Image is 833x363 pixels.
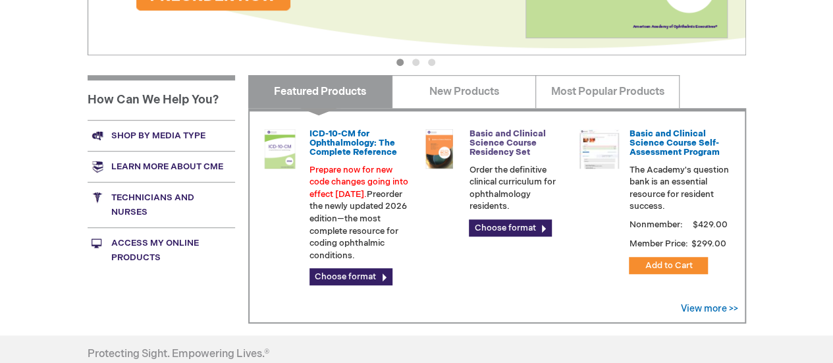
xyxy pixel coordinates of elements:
h1: How Can We Help You? [88,75,235,120]
h4: Protecting Sight. Empowering Lives.® [88,349,269,360]
span: Add to Cart [645,260,692,271]
a: Choose format [309,268,392,285]
a: Choose format [469,219,552,237]
a: Technicians and nurses [88,182,235,227]
font: Prepare now for new code changes going into effect [DATE]. [309,165,408,200]
button: 1 of 3 [396,59,404,66]
a: New Products [392,75,536,108]
p: Order the definitive clinical curriculum for ophthalmology residents. [469,164,569,213]
button: 2 of 3 [412,59,419,66]
a: Shop by media type [88,120,235,151]
a: Featured Products [248,75,392,108]
p: Preorder the newly updated 2026 edition—the most complete resource for coding ophthalmic conditions. [309,164,410,262]
img: 02850963u_47.png [419,129,459,169]
a: View more >> [681,303,738,314]
strong: Member Price: [629,238,687,249]
a: Most Popular Products [535,75,680,108]
a: Access My Online Products [88,227,235,273]
span: $429.00 [690,219,729,230]
a: ICD-10-CM for Ophthalmology: The Complete Reference [309,128,397,158]
a: Basic and Clinical Science Course Residency Set [469,128,545,158]
strong: Nonmember: [629,217,682,233]
img: bcscself_20.jpg [579,129,619,169]
button: Add to Cart [629,257,708,274]
img: 0120008u_42.png [260,129,300,169]
p: The Academy's question bank is an essential resource for resident success. [629,164,729,213]
span: $299.00 [689,238,728,249]
a: Basic and Clinical Science Course Self-Assessment Program [629,128,719,158]
a: Learn more about CME [88,151,235,182]
button: 3 of 3 [428,59,435,66]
